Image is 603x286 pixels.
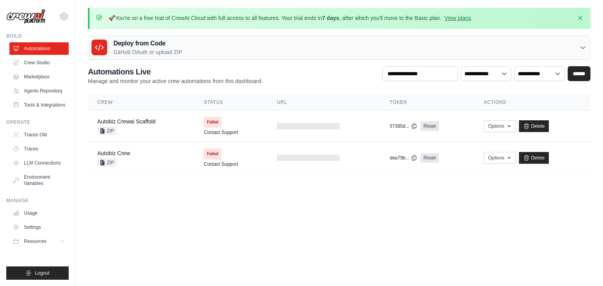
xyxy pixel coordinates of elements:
[9,99,69,111] a: Tools & Integrations
[9,71,69,83] a: Marketplace
[204,117,221,128] span: Failed
[108,14,473,22] p: You're on a free trial of CrewAI Cloud with full access to all features. Your trial ends in , aft...
[9,221,69,234] a: Settings
[390,155,417,161] button: dea79b...
[6,197,69,204] div: Manage
[97,127,117,135] span: ZIP
[322,15,339,21] strong: 7 days
[380,94,475,110] th: Token
[484,120,515,132] button: Options
[390,123,417,129] button: 57385d...
[484,152,515,164] button: Options
[108,15,115,21] strong: 🚀
[9,56,69,69] a: Crew Studio
[9,129,69,141] a: Traces Old
[9,85,69,97] a: Agents Repository
[420,121,439,131] a: Reset
[9,235,69,248] button: Resources
[6,9,46,24] img: Logo
[420,153,439,163] a: Reset
[6,266,69,280] button: Logout
[444,15,471,21] a: View plans
[6,33,69,39] div: Build
[9,171,69,190] a: Environment Variables
[88,66,263,77] h2: Automations Live
[519,120,549,132] a: Delete
[9,42,69,55] a: Automations
[9,207,69,219] a: Usage
[204,161,238,167] a: Contact Support
[267,94,380,110] th: URL
[88,77,263,85] p: Manage and monitor your active crew automations from this dashboard.
[474,94,590,110] th: Actions
[9,157,69,169] a: LLM Connections
[97,159,117,167] span: ZIP
[24,238,46,244] span: Resources
[6,119,69,125] div: Operate
[204,148,221,159] span: Failed
[204,129,238,136] a: Contact Support
[194,94,267,110] th: Status
[97,150,130,156] a: Autobiz Crew
[9,143,69,155] a: Traces
[113,48,182,56] p: GitHub OAuth or upload ZIP
[35,270,49,276] span: Logout
[519,152,549,164] a: Delete
[88,94,194,110] th: Crew
[113,39,182,48] h3: Deploy from Code
[97,118,155,125] a: Autobiz Crewai Scaffold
